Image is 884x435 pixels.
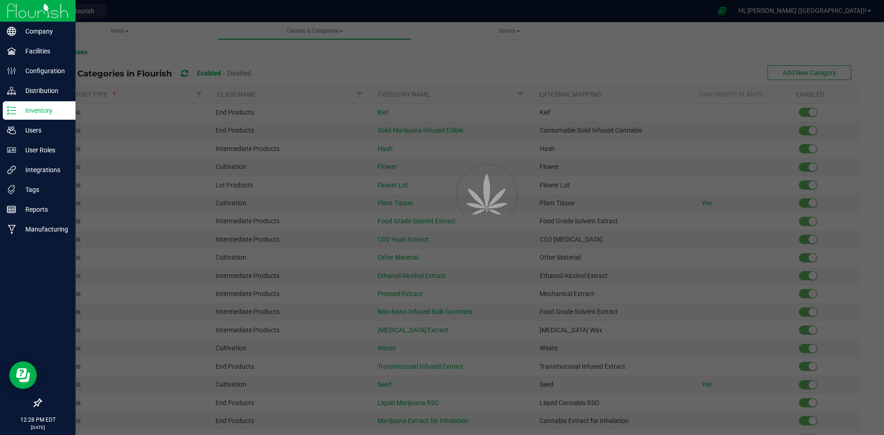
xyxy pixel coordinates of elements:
inline-svg: Facilities [7,46,16,56]
p: [DATE] [4,424,71,431]
p: 12:28 PM EDT [4,416,71,424]
p: Inventory [16,105,71,116]
p: User Roles [16,145,71,156]
p: Reports [16,204,71,215]
p: Users [16,125,71,136]
inline-svg: Tags [7,185,16,194]
inline-svg: Configuration [7,66,16,75]
inline-svg: Company [7,27,16,36]
inline-svg: Integrations [7,165,16,174]
p: Manufacturing [16,224,71,235]
p: Facilities [16,46,71,57]
inline-svg: Inventory [7,106,16,115]
p: Tags [16,184,71,195]
inline-svg: Reports [7,205,16,214]
inline-svg: User Roles [7,145,16,155]
inline-svg: Distribution [7,86,16,95]
p: Configuration [16,65,71,76]
iframe: Resource center [9,361,37,389]
inline-svg: Users [7,126,16,135]
p: Distribution [16,85,71,96]
p: Integrations [16,164,71,175]
inline-svg: Manufacturing [7,225,16,234]
p: Company [16,26,71,37]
